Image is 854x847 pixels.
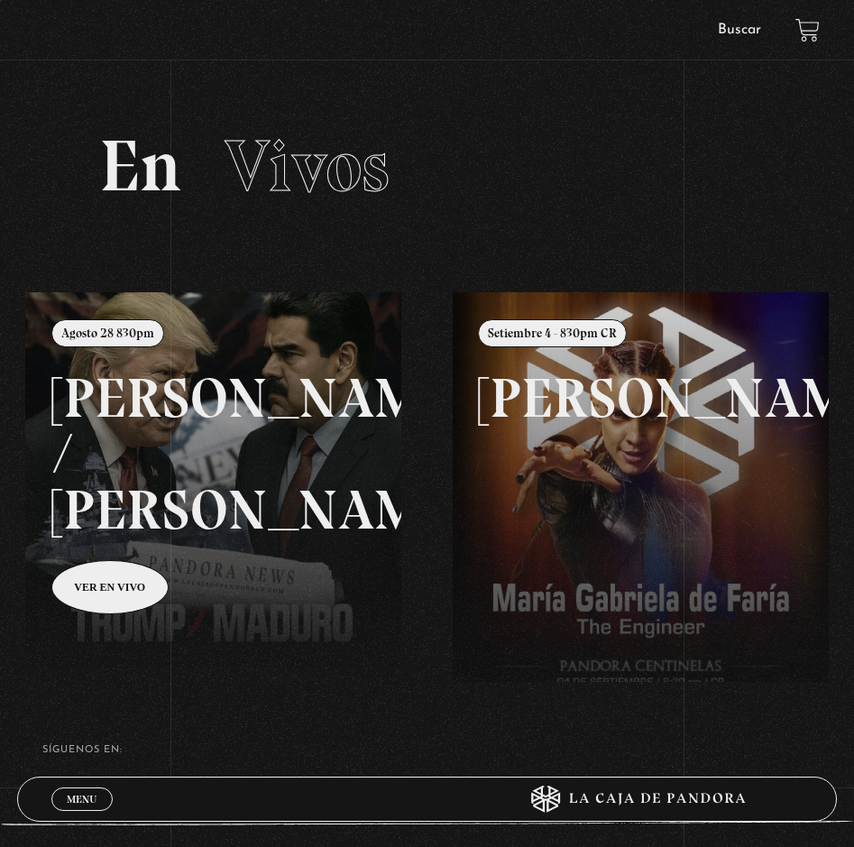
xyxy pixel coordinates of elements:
span: Cerrar [61,809,104,822]
a: Buscar [718,23,761,37]
a: View your shopping cart [795,18,820,42]
span: Vivos [225,123,390,209]
span: Menu [67,794,96,805]
h4: SÍguenos en: [42,745,811,755]
h2: En [99,130,755,202]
